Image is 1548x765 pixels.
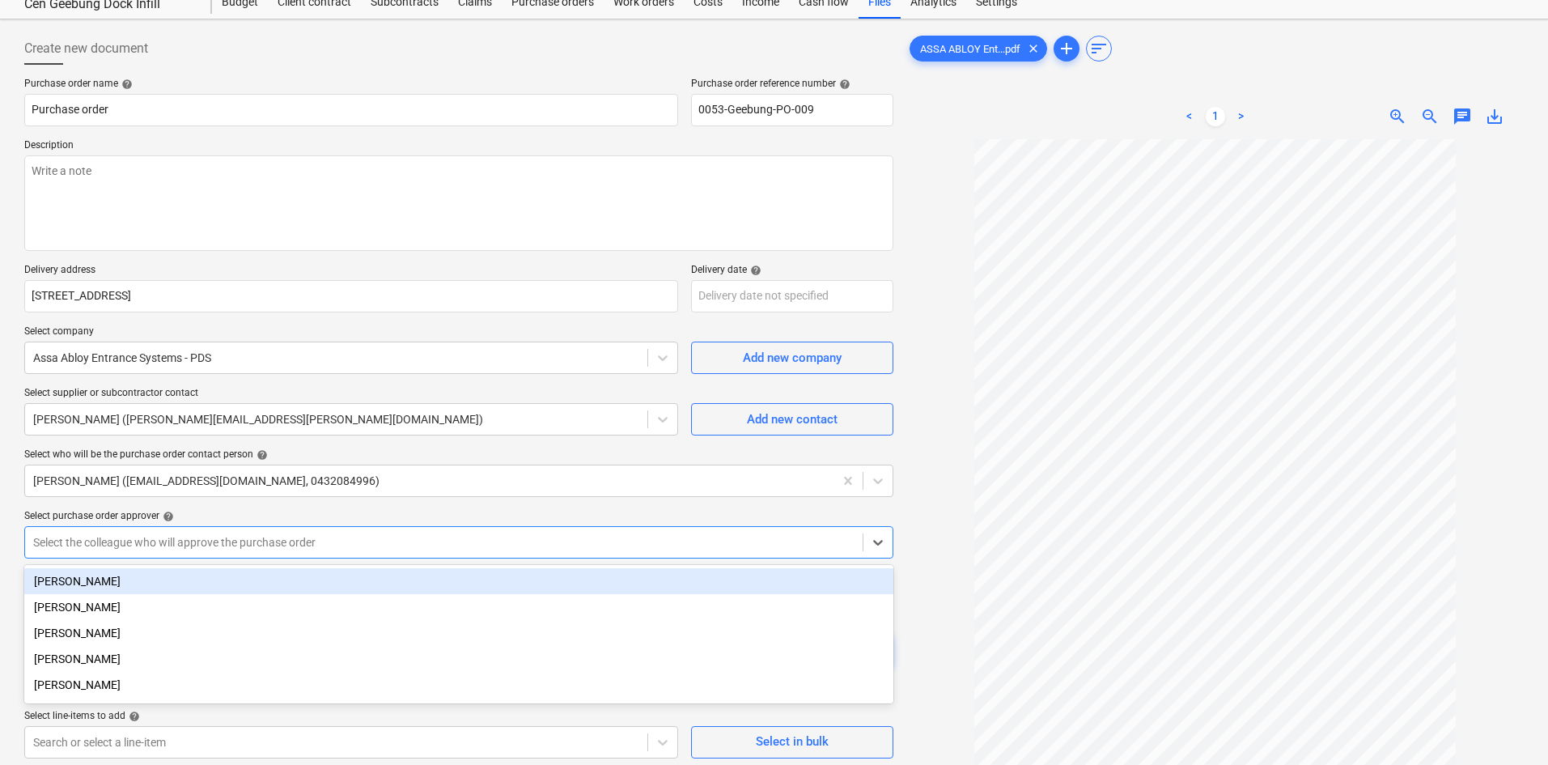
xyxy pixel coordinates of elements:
[1485,107,1504,126] span: save_alt
[1388,107,1407,126] span: zoom_in
[24,510,893,523] div: Select purchase order approver
[253,449,268,461] span: help
[910,43,1030,55] span: ASSA ABLOY Ent...pdf
[24,325,678,342] p: Select company
[24,620,893,646] div: [PERSON_NAME]
[910,36,1047,62] div: ASSA ABLOY Ent...pdf
[24,568,893,594] div: Tejas Pawar
[1057,39,1076,58] span: add
[1232,107,1251,126] a: Next page
[1420,107,1440,126] span: zoom_out
[24,139,893,155] p: Description
[1467,687,1548,765] iframe: Chat Widget
[24,594,893,620] div: John Keane
[24,672,893,698] div: [PERSON_NAME]
[159,511,174,522] span: help
[691,342,893,374] button: Add new company
[1024,39,1043,58] span: clear
[118,79,133,90] span: help
[24,78,678,91] div: Purchase order name
[691,78,893,91] div: Purchase order reference number
[24,387,678,403] p: Select supplier or subcontractor contact
[24,698,893,724] div: [PERSON_NAME]
[836,79,850,90] span: help
[24,39,148,58] span: Create new document
[24,646,893,672] div: [PERSON_NAME]
[747,265,761,276] span: help
[24,264,678,280] p: Delivery address
[24,448,893,461] div: Select who will be the purchase order contact person
[24,646,893,672] div: Sean Keane
[125,711,140,722] span: help
[24,594,893,620] div: [PERSON_NAME]
[691,726,893,759] button: Select in bulk
[24,568,893,594] div: [PERSON_NAME]
[24,620,893,646] div: Jason Escobar
[691,94,893,126] input: Order number
[691,264,893,277] div: Delivery date
[1089,39,1109,58] span: sort
[743,347,842,368] div: Add new company
[24,94,678,126] input: Document name
[24,280,678,312] input: Delivery address
[24,698,893,724] div: Geoff Morley
[756,731,829,752] div: Select in bulk
[1180,107,1199,126] a: Previous page
[24,710,678,723] div: Select line-items to add
[691,403,893,436] button: Add new contact
[691,280,893,312] input: Delivery date not specified
[1206,107,1225,126] a: Page 1 is your current page
[1453,107,1472,126] span: chat
[747,409,838,430] div: Add new contact
[24,672,893,698] div: Rowan MacDonald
